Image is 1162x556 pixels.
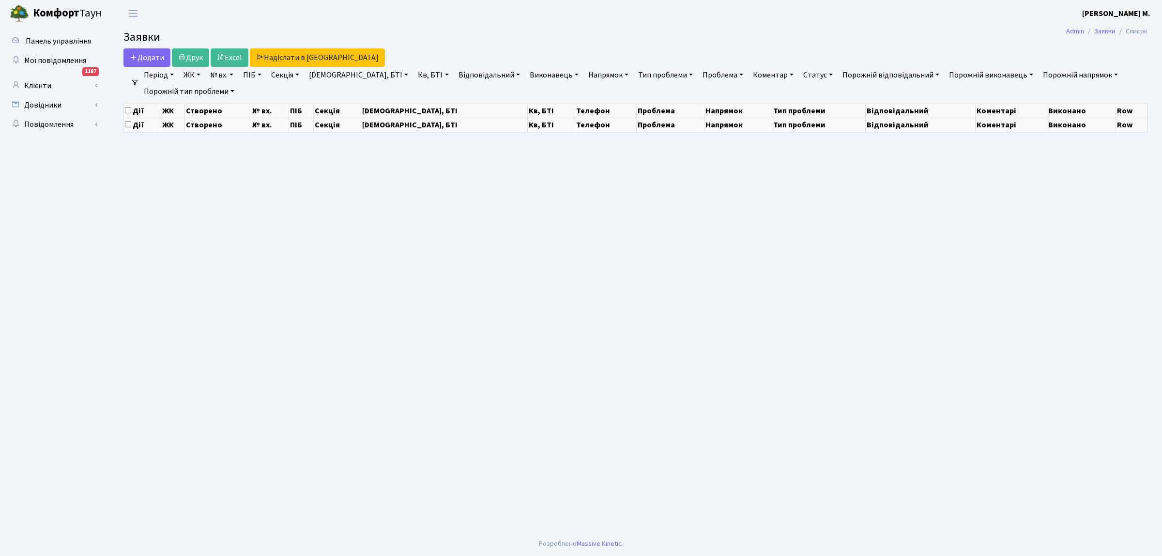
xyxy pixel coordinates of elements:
a: Відповідальний [455,67,524,83]
a: Кв, БТІ [414,67,452,83]
th: Проблема [637,104,704,118]
th: Row [1116,118,1147,132]
th: № вх. [251,118,289,132]
a: Довідники [5,95,102,115]
a: Проблема [699,67,747,83]
img: logo.png [10,4,29,23]
th: Коментарі [976,118,1047,132]
nav: breadcrumb [1052,21,1162,42]
th: ПІБ [289,104,314,118]
a: Excel [211,48,248,67]
a: Секція [267,67,303,83]
span: Додати [130,52,164,63]
a: Друк [172,48,209,67]
th: Дії [124,118,161,132]
a: Порожній тип проблеми [140,83,238,100]
span: Мої повідомлення [24,55,86,66]
a: Період [140,67,178,83]
th: Кв, БТІ [528,104,575,118]
a: Заявки [1094,26,1116,36]
th: Телефон [575,118,637,132]
a: Admin [1066,26,1084,36]
th: [DEMOGRAPHIC_DATA], БТІ [361,118,528,132]
a: Виконавець [526,67,582,83]
th: ЖК [161,104,184,118]
th: Створено [185,118,251,132]
span: Таун [33,5,102,22]
th: Виконано [1047,118,1116,132]
a: Мої повідомлення1187 [5,51,102,70]
button: Переключити навігацію [121,5,145,21]
a: Порожній напрямок [1039,67,1122,83]
th: ПІБ [289,118,314,132]
a: Massive Kinetic [577,539,622,549]
span: Заявки [123,29,160,46]
a: Надіслати в [GEOGRAPHIC_DATA] [250,48,385,67]
a: Напрямок [584,67,632,83]
a: Повідомлення [5,115,102,134]
a: Додати [123,48,170,67]
th: Відповідальний [866,118,976,132]
a: Порожній виконавець [945,67,1037,83]
b: Комфорт [33,5,79,21]
th: Row [1116,104,1147,118]
a: [PERSON_NAME] М. [1082,8,1150,19]
th: Секція [314,118,361,132]
th: Дії [124,104,161,118]
th: Тип проблеми [772,118,866,132]
li: Список [1116,26,1147,37]
a: [DEMOGRAPHIC_DATA], БТІ [305,67,412,83]
th: № вх. [251,104,289,118]
div: 1187 [82,67,99,76]
th: Напрямок [704,118,772,132]
th: Напрямок [704,104,772,118]
a: Тип проблеми [634,67,697,83]
th: Телефон [575,104,637,118]
th: Коментарі [976,104,1047,118]
th: Проблема [637,118,704,132]
a: ЖК [180,67,204,83]
th: Створено [185,104,251,118]
a: Коментар [749,67,797,83]
a: Панель управління [5,31,102,51]
th: [DEMOGRAPHIC_DATA], БТІ [361,104,528,118]
span: Панель управління [26,36,91,46]
th: Виконано [1047,104,1116,118]
a: Порожній відповідальний [839,67,943,83]
th: ЖК [161,118,184,132]
th: Кв, БТІ [528,118,575,132]
th: Тип проблеми [772,104,866,118]
a: Статус [799,67,837,83]
a: ПІБ [239,67,265,83]
a: № вх. [206,67,237,83]
a: Клієнти [5,76,102,95]
div: Розроблено . [539,539,623,549]
th: Секція [314,104,361,118]
th: Відповідальний [866,104,976,118]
